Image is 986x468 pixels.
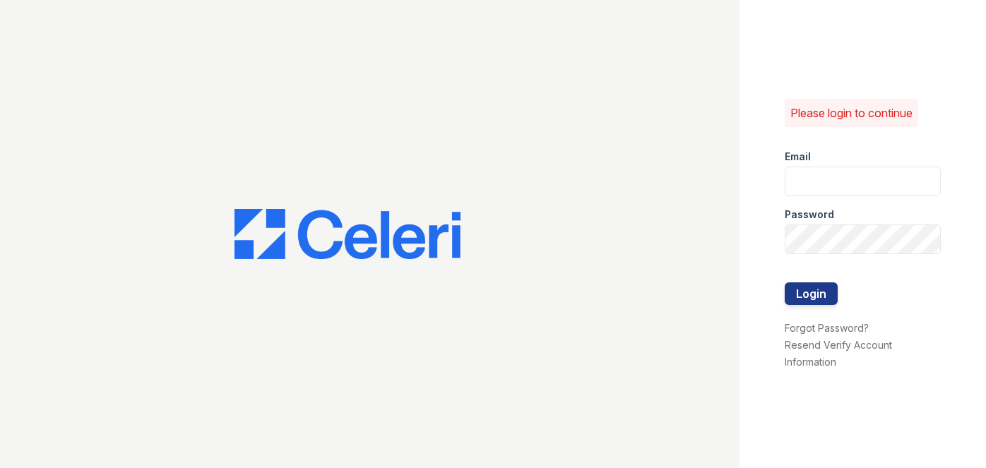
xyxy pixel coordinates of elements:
[785,150,811,164] label: Email
[785,208,834,222] label: Password
[785,282,838,305] button: Login
[234,209,461,260] img: CE_Logo_Blue-a8612792a0a2168367f1c8372b55b34899dd931a85d93a1a3d3e32e68fde9ad4.png
[790,104,913,121] p: Please login to continue
[785,339,892,368] a: Resend Verify Account Information
[785,322,869,334] a: Forgot Password?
